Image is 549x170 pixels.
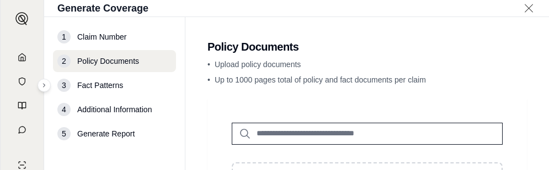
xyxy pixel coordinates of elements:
button: Expand sidebar [11,8,33,30]
span: • [207,60,210,69]
img: Expand sidebar [15,12,29,25]
h2: Policy Documents [207,39,527,54]
div: 4 [57,103,71,116]
div: 1 [57,30,71,43]
div: 5 [57,127,71,140]
a: Home [7,46,37,68]
a: Documents Vault [7,70,37,92]
span: Policy Documents [77,56,139,67]
span: Claim Number [77,31,126,42]
span: Additional Information [77,104,152,115]
span: Fact Patterns [77,80,123,91]
button: Expand sidebar [38,79,51,92]
span: • [207,75,210,84]
div: 3 [57,79,71,92]
h1: Generate Coverage [57,1,148,16]
a: Chat [7,119,37,141]
span: Upload policy documents [215,60,301,69]
div: 2 [57,54,71,68]
a: Prompt Library [7,95,37,117]
span: Generate Report [77,128,135,139]
span: Up to 1000 pages total of policy and fact documents per claim [215,75,426,84]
